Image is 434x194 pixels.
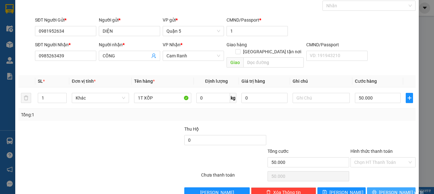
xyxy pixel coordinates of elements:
[227,57,243,68] span: Giao
[241,93,287,103] input: 0
[268,149,288,154] span: Tổng cước
[99,41,160,48] div: Người nhận
[230,93,236,103] span: kg
[163,42,180,47] span: VP Nhận
[406,95,413,100] span: plus
[151,53,156,58] span: user-add
[241,79,265,84] span: Giá trị hàng
[227,16,288,23] div: CMND/Passport
[53,30,87,38] li: (c) 2017
[290,75,352,87] th: Ghi chú
[53,24,87,29] b: [DOMAIN_NAME]
[406,93,413,103] button: plus
[134,93,191,103] input: VD: Bàn, Ghế
[38,79,43,84] span: SL
[21,93,31,103] button: delete
[166,51,220,61] span: Cam Ranh
[76,93,125,103] span: Khác
[200,171,267,183] div: Chưa thanh toán
[39,9,63,72] b: Trà Lan Viên - Gửi khách hàng
[355,79,377,84] span: Cước hàng
[134,79,155,84] span: Tên hàng
[350,149,393,154] label: Hình thức thanh toán
[163,16,224,23] div: VP gửi
[306,41,368,48] div: CMND/Passport
[35,16,96,23] div: SĐT Người Gửi
[243,57,304,68] input: Dọc đường
[241,48,304,55] span: [GEOGRAPHIC_DATA] tận nơi
[166,26,220,36] span: Quận 5
[293,93,350,103] input: Ghi Chú
[227,42,247,47] span: Giao hàng
[99,16,160,23] div: Người gửi
[72,79,96,84] span: Đơn vị tính
[21,111,168,118] div: Tổng: 1
[205,79,227,84] span: Định lượng
[184,126,199,132] span: Thu Hộ
[8,41,23,71] b: Trà Lan Viên
[69,8,84,23] img: logo.jpg
[35,41,96,48] div: SĐT Người Nhận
